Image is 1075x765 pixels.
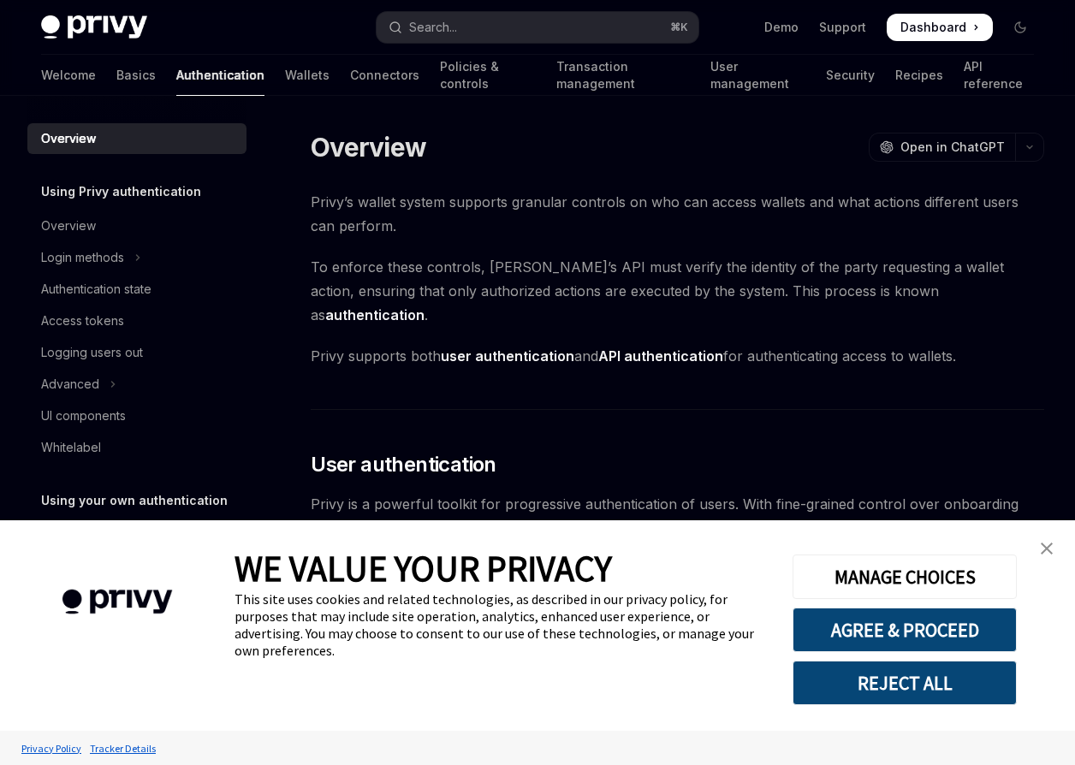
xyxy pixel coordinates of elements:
div: Authentication state [41,279,151,299]
h5: Using your own authentication [41,490,228,511]
h1: Overview [311,132,426,163]
a: Security [826,55,875,96]
a: Transaction management [556,55,690,96]
span: ⌘ K [670,21,688,34]
div: Logging users out [41,342,143,363]
div: Access tokens [41,311,124,331]
a: Tracker Details [86,733,160,763]
span: Privy is a powerful toolkit for progressive authentication of users. With fine-grained control ov... [311,492,1044,540]
button: Toggle Login methods section [27,242,246,273]
a: API reference [964,55,1034,96]
a: Wallets [285,55,330,96]
button: REJECT ALL [793,661,1017,705]
div: Overview [41,128,96,149]
img: dark logo [41,15,147,39]
a: Recipes [895,55,943,96]
span: Privy’s wallet system supports granular controls on who can access wallets and what actions diffe... [311,190,1044,238]
a: Support [819,19,866,36]
div: This site uses cookies and related technologies, as described in our privacy policy, for purposes... [235,590,767,659]
a: Privacy Policy [17,733,86,763]
a: Overview [27,211,246,241]
a: Welcome [41,55,96,96]
a: Authentication [176,55,264,96]
a: Overview [27,519,246,550]
button: Open in ChatGPT [869,133,1015,162]
div: Search... [409,17,457,38]
span: Dashboard [900,19,966,36]
button: Toggle Advanced section [27,369,246,400]
button: MANAGE CHOICES [793,554,1017,599]
a: Policies & controls [440,55,536,96]
div: UI components [41,406,126,426]
a: UI components [27,400,246,431]
a: Dashboard [887,14,993,41]
a: Logging users out [27,337,246,368]
a: User management [710,55,805,96]
button: AGREE & PROCEED [793,608,1017,652]
strong: user authentication [441,347,574,365]
div: Advanced [41,374,99,394]
button: Toggle dark mode [1007,14,1034,41]
img: company logo [26,565,209,639]
a: close banner [1030,531,1064,566]
button: Open search [377,12,698,43]
a: Demo [764,19,799,36]
span: User authentication [311,451,496,478]
strong: authentication [325,306,425,323]
a: Access tokens [27,305,246,336]
span: Open in ChatGPT [900,139,1005,156]
div: Whitelabel [41,437,101,458]
span: WE VALUE YOUR PRIVACY [235,546,612,590]
span: Privy supports both and for authenticating access to wallets. [311,344,1044,368]
a: Authentication state [27,274,246,305]
a: Basics [116,55,156,96]
strong: API authentication [598,347,723,365]
a: Whitelabel [27,432,246,463]
img: close banner [1041,543,1053,554]
span: To enforce these controls, [PERSON_NAME]’s API must verify the identity of the party requesting a... [311,255,1044,327]
a: Overview [27,123,246,154]
div: Overview [41,216,96,236]
h5: Using Privy authentication [41,181,201,202]
a: Connectors [350,55,419,96]
div: Login methods [41,247,124,268]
